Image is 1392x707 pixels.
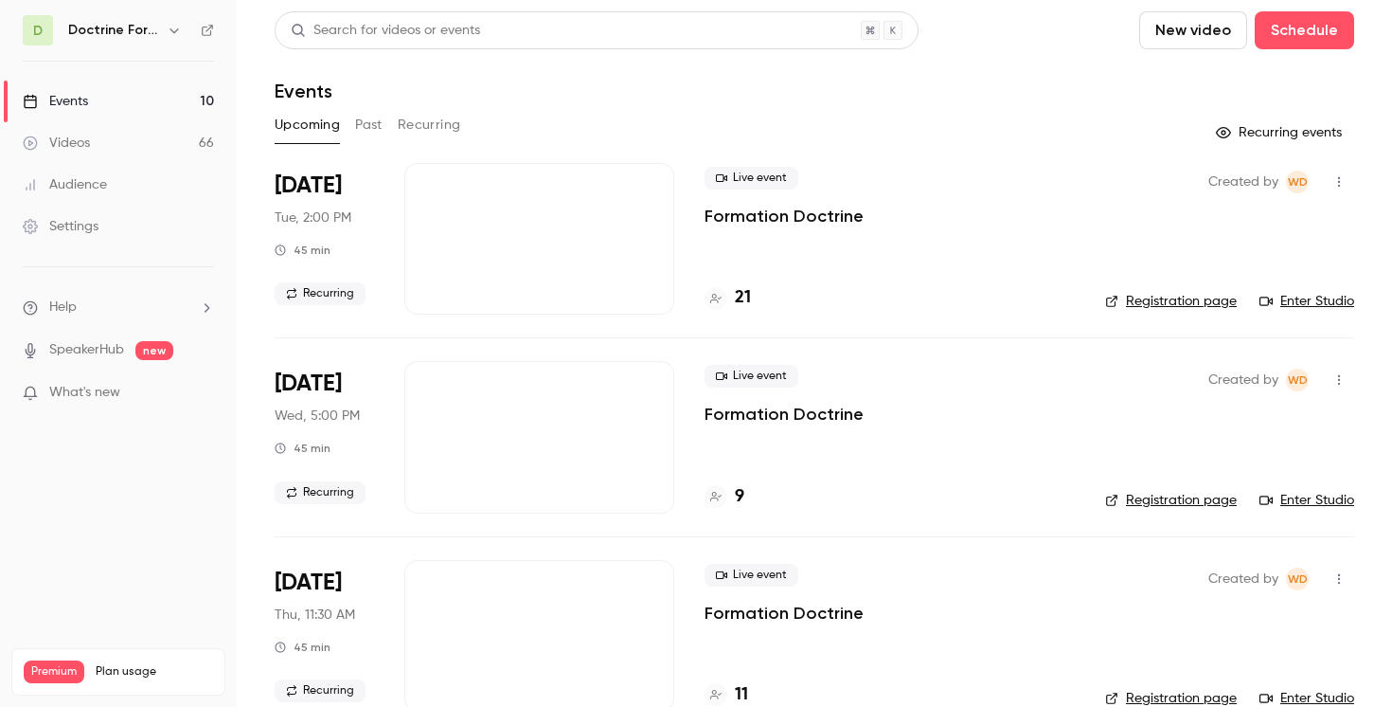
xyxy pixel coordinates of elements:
[1139,11,1247,49] button: New video
[1288,568,1308,590] span: WD
[68,21,159,40] h6: Doctrine Formation Corporate
[275,407,360,426] span: Wed, 5:00 PM
[275,171,342,201] span: [DATE]
[23,298,214,317] li: help-dropdown-opener
[1288,369,1308,391] span: WD
[49,340,124,360] a: SpeakerHub
[398,110,461,140] button: Recurring
[705,205,864,227] a: Formation Doctrine
[135,341,173,360] span: new
[96,664,213,680] span: Plan usage
[291,21,480,41] div: Search for videos or events
[735,285,751,311] h4: 21
[705,403,864,426] a: Formation Doctrine
[1259,292,1354,311] a: Enter Studio
[275,369,342,399] span: [DATE]
[275,110,340,140] button: Upcoming
[275,163,374,315] div: Sep 30 Tue, 2:00 PM (Europe/Paris)
[1288,171,1308,193] span: WD
[275,606,355,625] span: Thu, 11:30 AM
[705,602,864,625] a: Formation Doctrine
[49,298,77,317] span: Help
[1105,491,1237,510] a: Registration page
[275,441,330,456] div: 45 min
[1286,568,1309,590] span: Webinar Doctrine
[1207,118,1354,148] button: Recurring events
[735,484,744,510] h4: 9
[24,661,84,683] span: Premium
[49,383,120,403] span: What's new
[1286,171,1309,193] span: Webinar Doctrine
[275,282,366,305] span: Recurring
[705,484,744,510] a: 9
[275,243,330,258] div: 45 min
[191,385,214,402] iframe: Noticeable Trigger
[1208,568,1278,590] span: Created by
[275,361,374,513] div: Oct 1 Wed, 5:00 PM (Europe/Paris)
[33,21,43,41] span: D
[23,92,88,111] div: Events
[1255,11,1354,49] button: Schedule
[705,285,751,311] a: 21
[355,110,383,140] button: Past
[23,134,90,153] div: Videos
[705,564,798,587] span: Live event
[1105,292,1237,311] a: Registration page
[275,208,351,227] span: Tue, 2:00 PM
[275,481,366,504] span: Recurring
[23,175,107,194] div: Audience
[275,568,342,598] span: [DATE]
[705,167,798,190] span: Live event
[275,80,332,102] h1: Events
[1286,369,1309,391] span: Webinar Doctrine
[1259,491,1354,510] a: Enter Studio
[275,640,330,655] div: 45 min
[705,365,798,388] span: Live event
[275,680,366,702] span: Recurring
[1208,369,1278,391] span: Created by
[23,217,98,236] div: Settings
[1208,171,1278,193] span: Created by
